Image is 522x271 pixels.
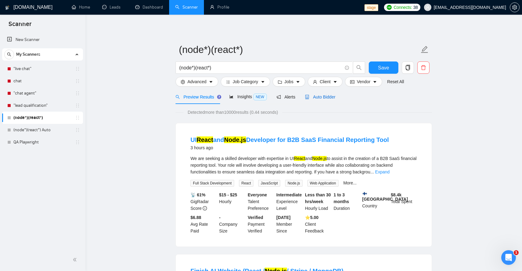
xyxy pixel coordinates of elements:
b: Everyone [248,192,267,197]
a: (node*)(react*) [13,112,71,124]
div: Talent Preference [247,191,275,212]
span: setting [510,5,519,10]
div: GigRadar Score [189,191,218,212]
span: notification [277,95,281,99]
mark: Node.js [312,156,327,161]
a: searchScanner [175,5,198,10]
span: Preview Results [176,95,219,99]
span: idcard [350,80,354,84]
div: Client Feedback [304,214,332,234]
a: "live chat" [13,63,71,75]
span: holder [75,91,80,96]
a: (node*)(react*) Auto [13,124,71,136]
span: Web Application [307,180,339,187]
button: settingAdvancedcaret-down [176,77,218,87]
span: Full Stack Development [190,180,234,187]
b: 📡 61% [190,192,205,197]
b: Less than 30 hrs/week [305,192,331,204]
b: $6.88 [190,215,201,220]
span: area-chart [229,95,234,99]
button: userClientcaret-down [308,77,343,87]
b: ⭐️ 5.00 [305,215,318,220]
span: bars [226,80,230,84]
button: copy [402,61,414,74]
span: Save [378,64,389,72]
div: Experience Level [275,191,304,212]
button: delete [417,61,430,74]
div: We are seeking a skilled developer with expertise in UI and to assist in the creation of a B2B Sa... [190,155,417,175]
span: Job Category [233,78,258,85]
div: Avg Rate Paid [189,214,218,234]
b: Intermediate [276,192,302,197]
a: "chat agent" [13,87,71,99]
button: search [353,61,365,74]
span: Client [320,78,331,85]
div: 3 hours ago [190,144,389,151]
mark: React [294,156,305,161]
span: double-left [73,257,79,263]
span: Detected more than 10000 results (0.44 seconds) [183,109,282,116]
a: chat [13,75,71,87]
a: homeHome [72,5,90,10]
span: JavaScript [258,180,280,187]
span: search [176,95,180,99]
b: [GEOGRAPHIC_DATA] [362,191,408,202]
img: upwork-logo.png [387,5,392,10]
a: Reset All [387,78,404,85]
a: More... [343,180,357,185]
span: holder [75,66,80,71]
span: setting [181,80,185,84]
input: Scanner name... [179,42,419,57]
span: Advanced [187,78,206,85]
span: holder [75,140,80,145]
div: Country [361,191,390,212]
a: New Scanner [7,34,78,46]
div: Hourly Load [304,191,332,212]
button: Save [369,61,398,74]
div: Hourly [218,191,247,212]
button: folderJobscaret-down [273,77,306,87]
span: holder [75,103,80,108]
b: $ 8.4k [391,192,401,197]
span: 1 [514,250,519,255]
span: info-circle [203,206,207,210]
button: idcardVendorcaret-down [345,77,382,87]
a: userProfile [210,5,229,10]
span: delete [418,65,429,70]
div: Duration [332,191,361,212]
div: Total Spent [390,191,418,212]
span: folder [278,80,282,84]
span: holder [75,128,80,132]
img: logo [5,3,9,13]
span: edit [421,46,429,54]
span: My Scanners [16,48,40,61]
a: messageLeads [102,5,123,10]
span: Insights [229,94,266,99]
span: holder [75,79,80,84]
img: 🇫🇮 [363,191,367,196]
a: Expand [375,169,390,174]
input: Search Freelance Jobs... [179,64,342,72]
b: Verified [248,215,263,220]
span: caret-down [373,80,377,84]
div: Payment Verified [247,214,275,234]
span: Scanner [4,20,36,32]
iframe: Intercom live chat [501,250,516,265]
span: Node.js [285,180,303,187]
span: Jobs [285,78,294,85]
span: search [353,65,365,70]
div: Company Size [218,214,247,234]
span: copy [402,65,414,70]
a: dashboardDashboard [135,5,163,10]
span: search [5,52,14,57]
span: Vendor [357,78,370,85]
div: Member Since [275,214,304,234]
a: "lead qualification" [13,99,71,112]
span: robot [305,95,309,99]
button: search [4,50,14,59]
span: info-circle [345,66,349,70]
span: user [426,5,430,9]
li: My Scanners [2,48,83,148]
span: caret-down [333,80,337,84]
button: barsJob Categorycaret-down [221,77,270,87]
